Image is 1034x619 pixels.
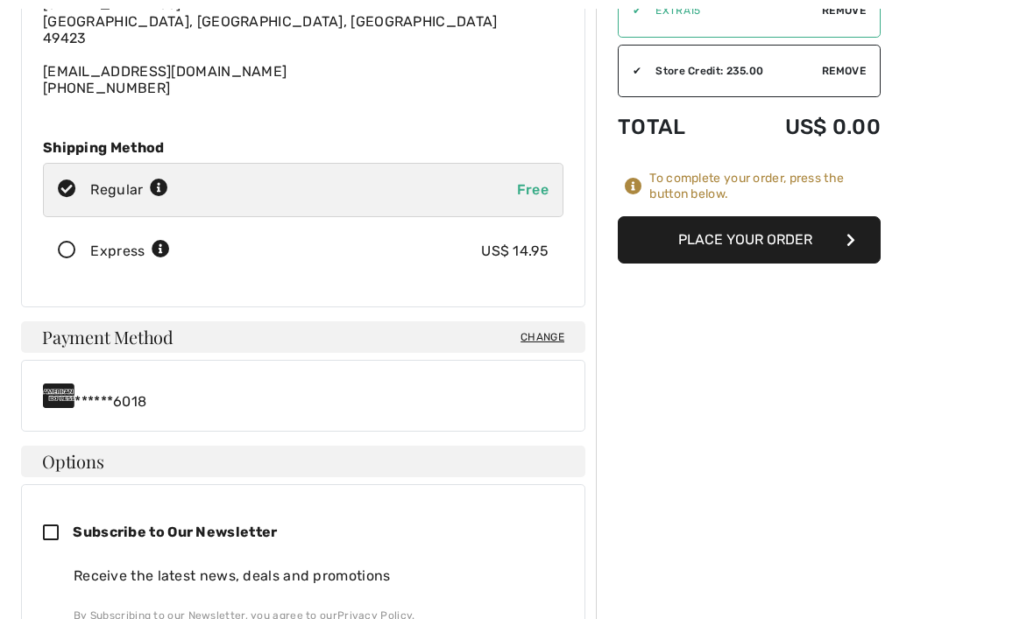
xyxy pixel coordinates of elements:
[74,566,563,587] div: Receive the latest news, deals and promotions
[43,139,563,156] div: Shipping Method
[822,63,866,79] span: Remove
[43,80,170,96] a: [PHONE_NUMBER]
[619,3,641,18] div: ✔
[21,446,585,477] h4: Options
[73,524,277,540] span: Subscribe to Our Newsletter
[619,63,641,79] div: ✔
[618,97,726,157] td: Total
[42,328,174,346] span: Payment Method
[517,181,549,198] span: Free
[481,241,549,262] div: US$ 14.95
[618,216,881,264] button: Place Your Order
[90,241,170,262] div: Express
[641,63,822,79] div: Store Credit: 235.00
[90,179,168,200] div: Regular
[521,329,564,345] span: Change
[726,97,881,157] td: US$ 0.00
[822,3,866,18] span: Remove
[649,171,881,202] div: To complete your order, press the button below.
